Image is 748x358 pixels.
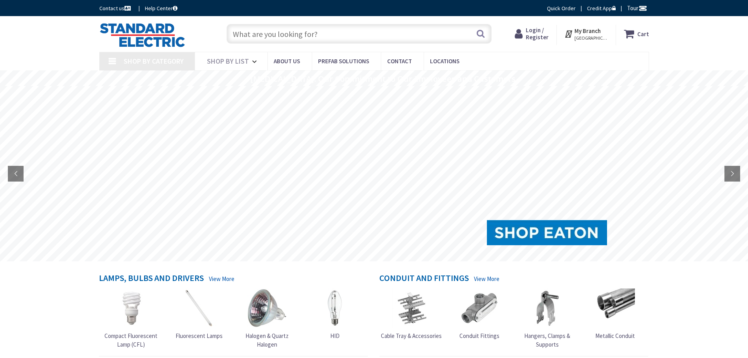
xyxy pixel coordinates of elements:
[176,332,223,340] span: Fluorescent Lamps
[315,288,355,340] a: HID HID
[104,332,157,348] span: Compact Fluorescent Lamp (CFL)
[179,288,219,328] img: Fluorescent Lamps
[460,288,499,328] img: Conduit Fittings
[379,273,469,285] h4: Conduit and Fittings
[587,4,616,12] a: Credit App
[99,4,132,12] a: Contact us
[251,75,516,83] rs-layer: [MEDICAL_DATA]: Our Commitment to Our Employees and Customers
[528,288,567,328] img: Hangers, Clamps & Supports
[564,27,608,41] div: My Branch [GEOGRAPHIC_DATA], [GEOGRAPHIC_DATA]
[474,275,499,283] a: View More
[247,288,287,328] img: Halogen & Quartz Halogen
[330,332,340,340] span: HID
[392,288,431,328] img: Cable Tray & Accessories
[459,332,499,340] span: Conduit Fittings
[112,288,151,328] img: Compact Fluorescent Lamp (CFL)
[209,275,234,283] a: View More
[524,332,570,348] span: Hangers, Clamps & Supports
[515,27,549,41] a: Login / Register
[274,57,300,65] span: About Us
[176,288,223,340] a: Fluorescent Lamps Fluorescent Lamps
[235,288,299,349] a: Halogen & Quartz Halogen Halogen & Quartz Halogen
[381,332,442,340] span: Cable Tray & Accessories
[624,27,649,41] a: Cart
[637,27,649,41] strong: Cart
[245,332,289,348] span: Halogen & Quartz Halogen
[515,288,580,349] a: Hangers, Clamps & Supports Hangers, Clamps & Supports
[627,4,647,12] span: Tour
[99,23,185,47] img: Standard Electric
[381,288,442,340] a: Cable Tray & Accessories Cable Tray & Accessories
[596,288,635,328] img: Metallic Conduit
[574,35,608,41] span: [GEOGRAPHIC_DATA], [GEOGRAPHIC_DATA]
[595,332,635,340] span: Metallic Conduit
[526,26,549,41] span: Login / Register
[99,273,204,285] h4: Lamps, Bulbs and Drivers
[145,4,177,12] a: Help Center
[574,27,601,35] strong: My Branch
[595,288,635,340] a: Metallic Conduit Metallic Conduit
[547,4,576,12] a: Quick Order
[124,57,184,66] span: Shop By Category
[430,57,459,65] span: Locations
[318,57,369,65] span: Prefab Solutions
[459,288,499,340] a: Conduit Fittings Conduit Fittings
[387,57,412,65] span: Contact
[315,288,355,328] img: HID
[227,24,492,44] input: What are you looking for?
[207,57,249,66] span: Shop By List
[99,288,163,349] a: Compact Fluorescent Lamp (CFL) Compact Fluorescent Lamp (CFL)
